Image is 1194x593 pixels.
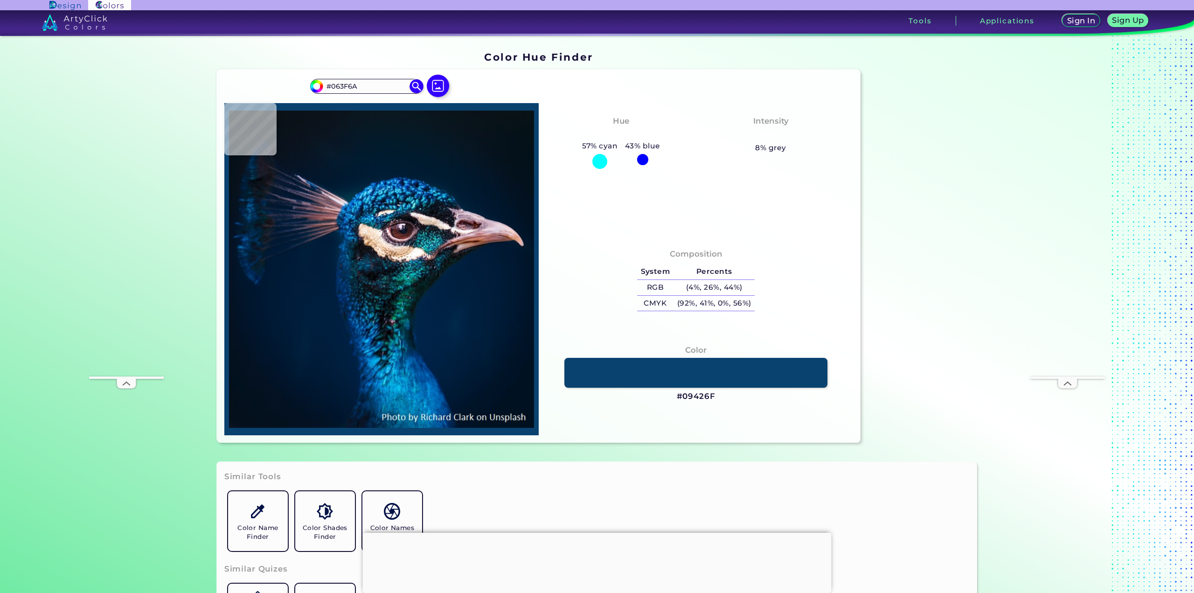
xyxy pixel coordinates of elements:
h5: 43% blue [621,140,664,152]
img: img_pavlin.jpg [229,108,534,431]
img: ArtyClick Design logo [49,1,81,10]
h3: Applications [980,17,1034,24]
h5: Sign Up [1111,16,1145,24]
h3: Similar Tools [224,471,281,482]
iframe: Advertisement [89,97,164,377]
a: Color Names Dictionary [359,488,426,555]
img: icon search [410,79,423,93]
iframe: Advertisement [1030,97,1105,377]
h5: System [637,264,673,279]
h3: #09426F [677,391,715,402]
h3: Similar Quizes [224,564,288,575]
h4: Composition [670,247,722,261]
iframe: Advertisement [864,48,981,446]
h5: Percents [673,264,755,279]
h5: 57% cyan [578,140,621,152]
h5: (92%, 41%, 0%, 56%) [673,296,755,311]
iframe: Advertisement [363,533,832,591]
img: icon picture [427,75,449,97]
h5: Color Name Finder [232,523,284,541]
h3: Cyan-Blue [595,129,647,140]
a: Color Name Finder [224,488,292,555]
h5: (4%, 26%, 44%) [673,280,755,295]
h5: 8% grey [755,142,786,154]
a: Sign Up [1107,14,1150,28]
img: icon_color_names_dictionary.svg [384,503,400,519]
h4: Color [685,343,707,357]
h4: Hue [613,114,629,128]
h5: Color Names Dictionary [366,523,418,541]
h5: Color Shades Finder [299,523,351,541]
a: Color Shades Finder [292,488,359,555]
img: icon_color_name_finder.svg [250,503,266,519]
input: type color.. [323,80,410,92]
img: icon_color_shades.svg [317,503,333,519]
h5: CMYK [637,296,673,311]
h5: RGB [637,280,673,295]
a: Sign In [1061,14,1101,28]
h1: Color Hue Finder [484,50,593,64]
h3: Vibrant [750,129,791,140]
h5: Sign In [1066,17,1096,25]
h4: Intensity [753,114,789,128]
img: logo_artyclick_colors_white.svg [42,14,108,31]
h3: Tools [909,17,931,24]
